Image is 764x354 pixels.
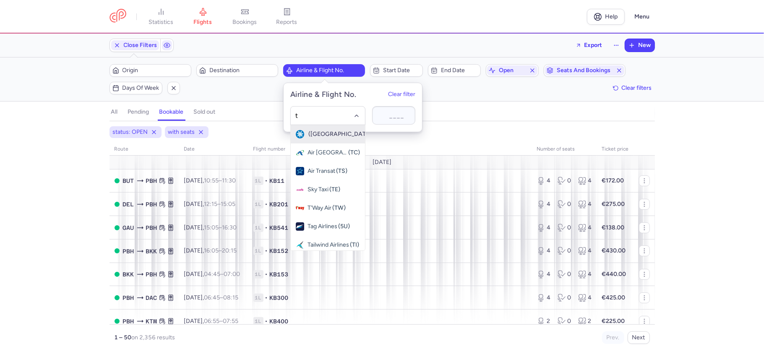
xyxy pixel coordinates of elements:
span: – [204,318,239,325]
a: bookings [224,8,266,26]
button: Export [570,39,608,52]
span: • [265,247,268,255]
time: 06:55 [204,318,220,325]
button: End date [428,64,481,77]
span: Zia International, Dhaka, Bangladesh [146,293,157,302]
span: ([GEOGRAPHIC_DATA]) [308,131,374,138]
th: number of seats [532,143,597,156]
figure: TI airline logo [296,241,304,249]
span: Help [605,13,618,20]
span: (5U) [338,223,350,230]
span: OPEN [115,248,120,253]
a: statistics [140,8,182,26]
span: T'Way Air [308,205,331,211]
button: Clear filter [388,91,415,98]
div: 2 [537,317,551,325]
span: Paro, Paro, Bhutan [123,293,134,302]
button: Prev. [602,331,624,344]
span: Start date [383,67,420,74]
span: Suvarnabhumi Airport, Bangkok, Thailand [146,247,157,256]
h4: pending [128,108,149,116]
span: Paro, Paro, Bhutan [123,247,134,256]
button: Clear filters [610,82,655,94]
time: 20:15 [222,247,237,254]
button: Days of week [110,82,162,94]
time: 04:45 [204,271,221,278]
span: OPEN [115,178,120,183]
span: End date [441,67,478,74]
div: 0 [558,247,571,255]
span: Airline & Flight No. [296,67,362,74]
div: 4 [578,224,592,232]
time: 07:00 [224,271,240,278]
span: (TW) [332,205,346,211]
span: Close Filters [124,42,157,49]
span: KB400 [270,317,289,325]
span: Paro, Paro, Bhutan [146,200,157,209]
span: 1L [253,247,263,255]
div: 4 [578,270,592,279]
span: 1L [253,294,263,302]
span: statistics [149,18,173,26]
span: Indira Gandhi International, New Delhi, India [123,200,134,209]
strong: €425.00 [602,294,626,301]
div: 4 [578,294,592,302]
time: 06:45 [204,294,220,301]
span: Paro, Paro, Bhutan [146,270,157,279]
span: bookings [233,18,257,26]
button: Origin [110,64,191,77]
span: Bathpalathang Airport, Jakar, Bhutan [123,176,134,185]
span: (TC) [348,149,360,156]
strong: €172.00 [602,177,624,184]
th: date [179,143,248,156]
span: 1L [253,317,263,325]
button: Menu [630,9,655,25]
h4: bookable [159,108,184,116]
span: – [204,224,237,231]
span: • [265,317,268,325]
span: KB541 [270,224,289,232]
span: [DATE], [184,224,237,231]
figure: TW airline logo [296,204,304,212]
span: Sky Taxi [308,186,329,193]
div: 0 [558,317,571,325]
div: 4 [578,247,592,255]
button: Seats and bookings [544,64,626,77]
span: 1L [253,270,263,279]
button: Destination [196,64,278,77]
input: ____ [372,106,415,125]
th: Flight number [248,143,532,156]
time: 07:55 [223,318,239,325]
a: reports [266,8,308,26]
button: New [625,39,654,52]
strong: €440.00 [602,271,626,278]
span: OPEN [115,272,120,277]
div: 4 [537,247,551,255]
figure: TN airline logo [296,130,304,138]
span: KB153 [270,270,289,279]
span: Air [GEOGRAPHIC_DATA] [308,149,347,156]
span: flights [194,18,212,26]
time: 12:15 [204,200,218,208]
figure: TS airline logo [296,167,304,175]
a: CitizenPlane red outlined logo [110,9,126,24]
button: Airline & Flight No. [283,64,365,77]
span: Borjhar, North Guwāhāti, India [123,223,134,232]
time: 16:30 [222,224,237,231]
span: reports [276,18,297,26]
span: OPEN [115,202,120,207]
span: Suvarnabhumi Airport, Bangkok, Thailand [123,270,134,279]
div: 4 [537,177,551,185]
span: [DATE], [184,318,239,325]
div: 4 [537,270,551,279]
input: -searchbox [295,111,360,120]
h5: Airline & Flight No. [290,90,356,99]
strong: €430.00 [602,247,626,254]
span: • [265,200,268,208]
span: status: OPEN [113,128,148,136]
span: Origin [123,67,188,74]
span: • [265,177,268,185]
span: KB201 [270,200,289,208]
div: 4 [537,224,551,232]
span: KB300 [270,294,289,302]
